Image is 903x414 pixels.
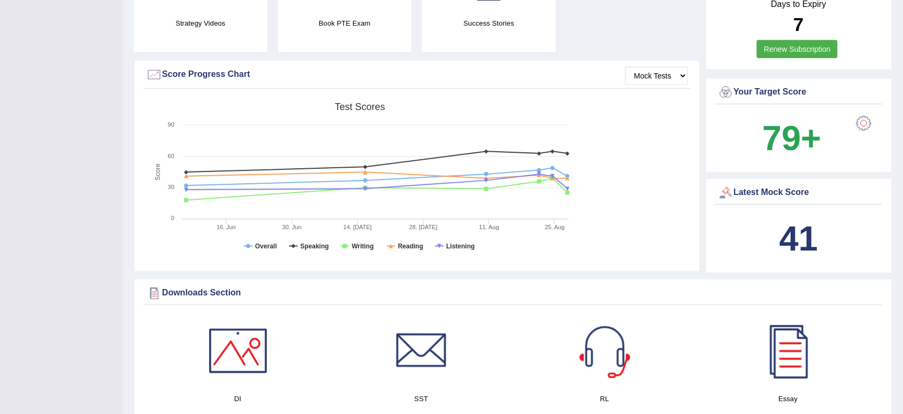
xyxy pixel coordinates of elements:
tspan: Overall [255,243,277,250]
b: 41 [779,219,818,258]
b: 7 [794,14,804,35]
div: Score Progress Chart [146,67,688,83]
h4: Book PTE Exam [278,18,412,29]
b: 79+ [762,119,821,158]
h4: Strategy Videos [134,18,267,29]
tspan: Speaking [300,243,328,250]
tspan: 14. [DATE] [343,224,372,230]
div: Latest Mock Score [718,185,881,201]
tspan: 16. Jun [217,224,236,230]
h4: Essay [702,394,875,405]
text: 90 [168,121,174,128]
tspan: Score [154,164,162,181]
div: Downloads Section [146,285,880,301]
div: Your Target Score [718,84,881,100]
h4: SST [335,394,508,405]
tspan: Writing [352,243,374,250]
tspan: Reading [398,243,423,250]
tspan: 25. Aug [545,224,565,230]
text: 0 [171,215,174,221]
tspan: Test scores [335,101,385,112]
h4: Success Stories [422,18,556,29]
h4: DI [151,394,324,405]
h4: RL [518,394,691,405]
text: 60 [168,153,174,159]
tspan: 30. Jun [282,224,302,230]
a: Renew Subscription [757,40,838,58]
tspan: Listening [446,243,475,250]
text: 30 [168,184,174,190]
tspan: 28. [DATE] [409,224,438,230]
tspan: 11. Aug [479,224,499,230]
